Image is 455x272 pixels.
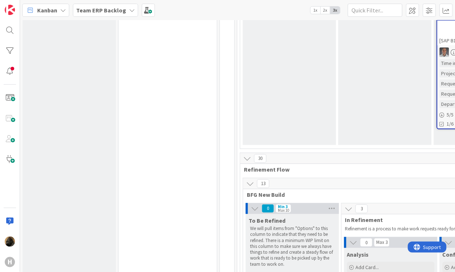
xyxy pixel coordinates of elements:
[250,226,335,267] p: We will pull items from "Options" to this column to indicate that they need to be refined. There ...
[278,208,289,212] div: Max 10
[262,204,274,213] span: 0
[257,179,269,188] span: 13
[5,237,15,247] img: ND
[15,1,33,10] span: Support
[356,264,379,271] span: Add Card...
[37,6,57,15] span: Kanban
[76,7,126,14] b: Team ERP Backlog
[355,204,368,213] span: 3
[330,7,340,14] span: 3x
[5,257,15,267] div: H
[278,205,288,208] div: Min 3
[311,7,320,14] span: 1x
[320,7,330,14] span: 2x
[5,5,15,15] img: Visit kanbanzone.com
[249,217,285,224] span: To Be Refined
[254,154,267,163] span: 30
[440,47,449,57] img: PS
[348,4,402,17] input: Quick Filter...
[447,120,454,128] span: 1/6
[360,238,373,247] span: 0
[376,241,388,244] div: Max 3
[347,251,369,258] span: Analysis
[447,111,454,119] span: 5 / 5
